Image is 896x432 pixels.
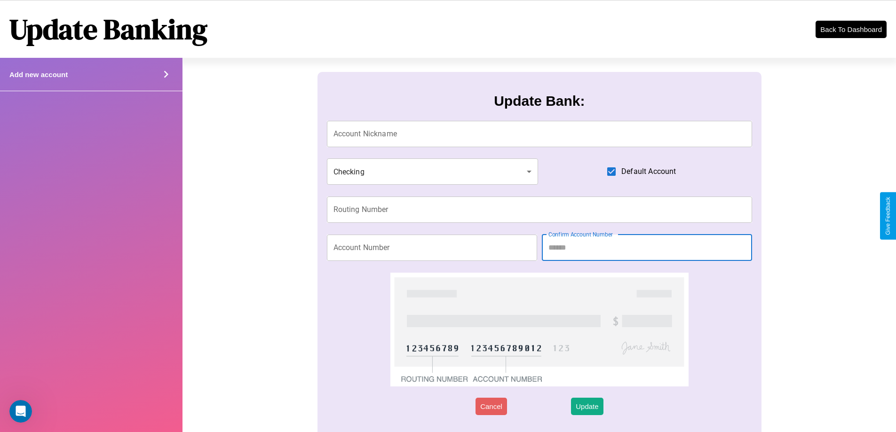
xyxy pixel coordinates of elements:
[390,273,688,386] img: check
[548,230,613,238] label: Confirm Account Number
[327,158,539,185] div: Checking
[816,21,887,38] button: Back To Dashboard
[571,398,603,415] button: Update
[9,10,207,48] h1: Update Banking
[9,400,32,423] iframe: Intercom live chat
[621,166,676,177] span: Default Account
[885,197,891,235] div: Give Feedback
[476,398,507,415] button: Cancel
[494,93,585,109] h3: Update Bank:
[9,71,68,79] h4: Add new account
